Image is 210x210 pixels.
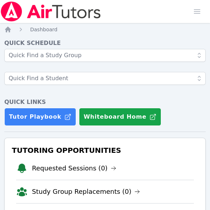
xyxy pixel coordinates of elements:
[10,144,200,157] h3: Tutoring Opportunities
[4,72,206,85] input: Quick Find a Student
[4,98,206,106] h4: Quick Links
[32,163,116,173] a: Requested Sessions (0)
[4,49,206,62] input: Quick Find a Study Group
[4,26,206,33] nav: Breadcrumb
[30,27,57,32] span: Dashboard
[4,108,76,126] a: Tutor Playbook
[30,26,57,33] a: Dashboard
[79,108,161,126] button: Whiteboard Home
[32,187,140,197] a: Study Group Replacements (0)
[4,39,206,47] h4: Quick Schedule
